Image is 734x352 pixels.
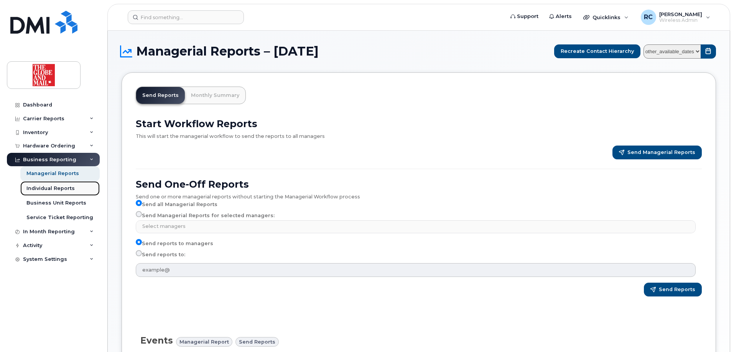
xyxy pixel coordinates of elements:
label: Send Managerial Reports for selected managers: [136,211,275,220]
span: Send reports [239,338,275,345]
span: Managerial Reports – [DATE] [136,46,319,57]
a: Monthly Summary [185,87,245,104]
input: Send Managerial Reports for selected managers: [136,211,142,217]
button: Recreate Contact Hierarchy [554,44,640,58]
label: Send all Managerial Reports [136,200,217,209]
h2: Send One-Off Reports [136,178,702,190]
label: Send reports to managers [136,239,213,248]
div: Send one or more managerial reports without starting the Managerial Workflow process [136,190,702,200]
input: Send reports to managers [136,239,142,245]
a: Send Reports [136,87,185,104]
input: example@ [136,263,696,277]
input: Send all Managerial Reports [136,200,142,206]
span: Send Reports [659,286,695,293]
span: Events [140,335,173,346]
span: Managerial Report [179,338,229,345]
button: Send Managerial Reports [612,146,702,159]
div: This will start the managerial workflow to send the reports to all managers [136,129,702,139]
span: Recreate Contact Hierarchy [561,47,634,55]
input: Send reports to: [136,250,142,256]
span: Send Managerial Reports [627,149,695,156]
label: Send reports to: [136,250,185,259]
button: Send Reports [644,283,702,296]
h2: Start Workflow Reports [136,118,702,129]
